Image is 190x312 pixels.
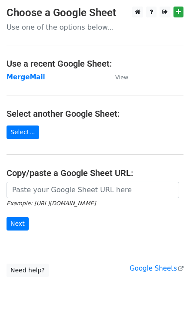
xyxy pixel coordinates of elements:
a: Need help? [7,264,49,277]
input: Paste your Google Sheet URL here [7,182,179,198]
h3: Choose a Google Sheet [7,7,183,19]
small: View [115,74,128,81]
small: Example: [URL][DOMAIN_NAME] [7,200,96,207]
p: Use one of the options below... [7,23,183,32]
input: Next [7,217,29,231]
a: View [107,73,128,81]
h4: Select another Google Sheet: [7,109,183,119]
a: MergeMail [7,73,45,81]
h4: Copy/paste a Google Sheet URL: [7,168,183,178]
a: Select... [7,125,39,139]
a: Google Sheets [130,265,183,272]
h4: Use a recent Google Sheet: [7,58,183,69]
